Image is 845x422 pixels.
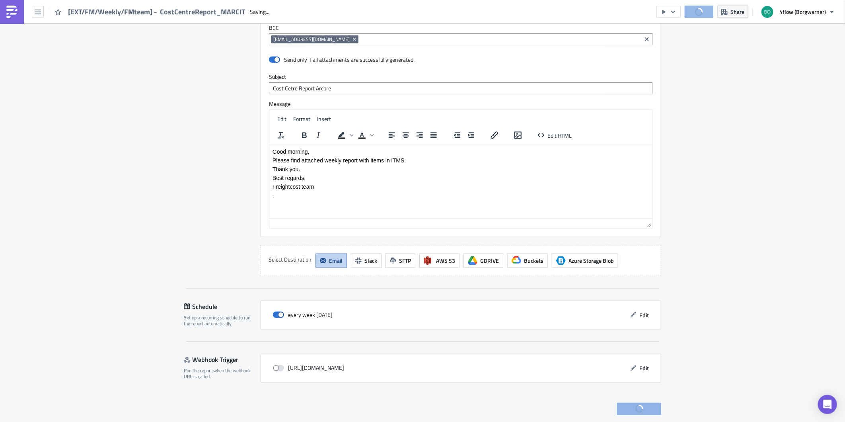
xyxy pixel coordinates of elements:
span: Azure Storage Blob [569,256,614,265]
button: 4flow (Borgwarner) [757,3,839,21]
button: Email [315,254,347,268]
div: Run the report when the webhook URL is called. [184,368,255,380]
div: [URL][DOMAIN_NAME] [273,362,344,374]
label: Subject [269,73,653,80]
span: GDRIVE [480,256,499,265]
div: Schedule [184,301,261,313]
button: Increase indent [464,130,478,141]
span: [EXT/FM/Weekly/FMteam] - CostCentreReport_MARCIT [68,7,246,16]
button: Remove Tag [351,35,358,43]
span: SFTP [399,256,411,265]
span: Slack [364,256,377,265]
span: Edit [639,311,649,319]
button: Justify [427,130,440,141]
span: [EMAIL_ADDRESS][DOMAIN_NAME] [273,35,350,43]
button: Bold [298,130,311,141]
button: Align right [413,130,426,141]
button: AWS S3 [419,254,459,268]
span: Edit [277,115,286,123]
button: Insert/edit image [511,130,525,141]
span: Edit [639,364,649,373]
label: Select Destination [269,254,312,266]
button: GDRIVE [463,254,503,268]
button: Azure Storage BlobAzure Storage Blob [552,254,618,268]
span: Share [730,8,744,16]
button: Italic [312,130,325,141]
span: Azure Storage Blob [556,256,566,266]
div: Text color [355,130,375,141]
div: Background color [335,130,355,141]
div: Webhook Trigger [184,354,261,366]
span: Buckets [524,256,543,265]
button: Clear formatting [274,130,288,141]
span: Format [293,115,310,123]
button: Decrease indent [450,130,464,141]
label: Message [269,100,653,107]
button: Edit [626,309,653,321]
span: AWS S3 [436,256,455,265]
span: Insert [317,115,331,123]
button: Share [717,6,748,18]
div: Open Intercom Messenger [818,395,837,414]
button: Buckets [507,254,548,268]
span: Saving... [250,8,269,16]
span: 4flow (Borgwarner) [779,8,826,16]
button: Slack [351,254,382,268]
button: SFTP [386,254,415,268]
div: Resize [644,219,652,229]
button: Clear selected items [642,35,652,44]
label: BCC [269,24,653,31]
button: Align center [399,130,413,141]
div: Send only if all attachments are successfully generated. [284,56,415,63]
div: every week [DATE] [273,309,333,321]
div: Set up a recurring schedule to run the report automatically. [184,315,255,327]
iframe: Rich Text Area [269,145,652,219]
span: Edit HTML [547,131,572,139]
span: Email [329,256,343,265]
button: Insert/edit link [488,130,501,141]
button: Edit HTML [535,130,575,141]
button: Align left [385,130,399,141]
img: Avatar [761,5,774,19]
img: PushMetrics [6,6,18,18]
button: Edit [626,362,653,375]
